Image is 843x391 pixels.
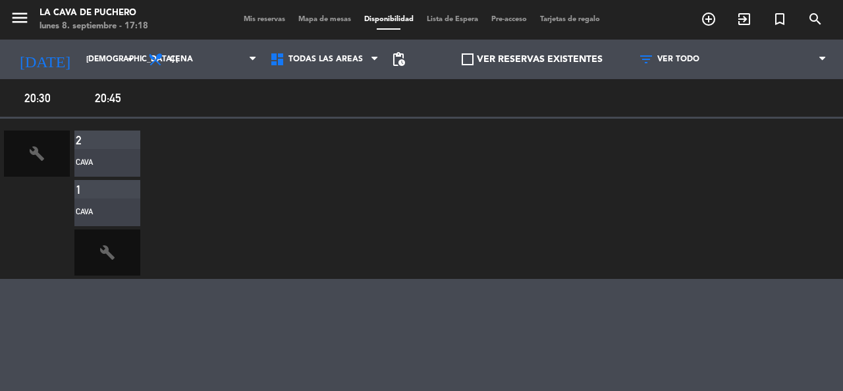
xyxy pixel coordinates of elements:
span: Pre-acceso [485,16,533,23]
i: [DATE] [10,45,80,74]
span: Disponibilidad [358,16,420,23]
label: VER RESERVAS EXISTENTES [462,52,603,67]
div: Cava [76,206,122,219]
i: turned_in_not [772,11,788,27]
span: Tarjetas de regalo [533,16,607,23]
span: VER TODO [657,55,699,64]
span: Mis reservas [237,16,292,23]
span: 20:45 [74,88,141,107]
div: 1 [76,183,109,196]
span: Lista de Espera [420,16,485,23]
i: add_circle_outline [701,11,717,27]
i: build [29,146,45,162]
span: Todas las áreas [288,55,363,64]
div: Cava [76,156,122,169]
div: 2 [76,133,109,147]
span: Cena [170,55,193,64]
span: 20:30 [4,88,70,107]
i: build [99,245,115,260]
i: arrow_drop_down [122,51,138,67]
i: exit_to_app [736,11,752,27]
i: search [807,11,823,27]
div: La Cava de Puchero [40,7,148,20]
button: menu [10,8,30,32]
span: pending_actions [391,51,406,67]
span: Mapa de mesas [292,16,358,23]
div: lunes 8. septiembre - 17:18 [40,20,148,33]
i: menu [10,8,30,28]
